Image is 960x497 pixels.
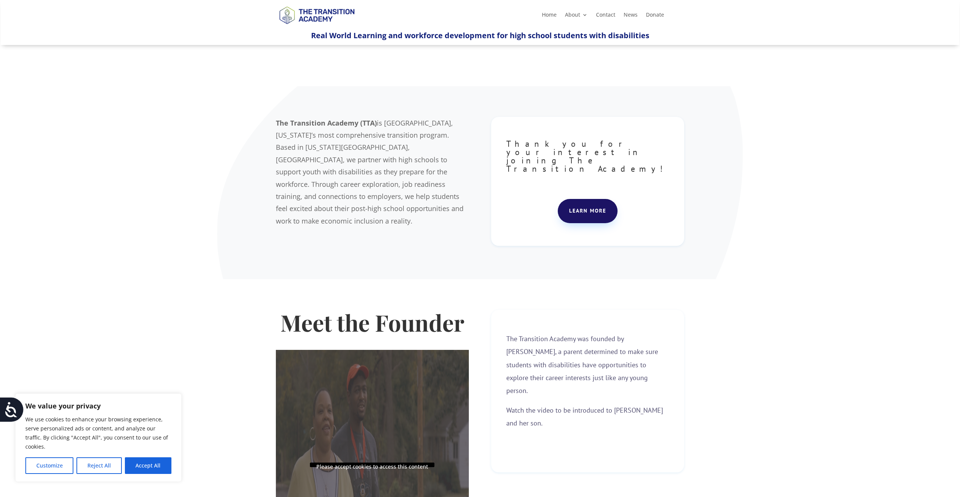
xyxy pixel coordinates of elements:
button: Customize [25,457,73,474]
span: Thank you for your interest in joining The Transition Academy! [506,138,668,174]
button: Reject All [76,457,121,474]
a: Logo-Noticias [276,23,358,30]
a: Contact [596,12,615,20]
a: Donate [646,12,664,20]
span: is [GEOGRAPHIC_DATA], [US_STATE]’s most comprehensive transition program. Based in [US_STATE][GEO... [276,118,464,225]
p: We use cookies to enhance your browsing experience, serve personalized ads or content, and analyz... [25,415,171,451]
strong: Meet the Founder [280,307,464,337]
a: News [624,12,638,20]
a: Learn more [558,199,618,223]
a: About [565,12,588,20]
a: Home [542,12,557,20]
p: We value your privacy [25,401,171,410]
img: TTA Brand_TTA Primary Logo_Horizontal_Light BG [276,2,358,28]
button: Accept All [125,457,171,474]
p: The Transition Academy was founded by [PERSON_NAME], a parent determined to make sure students wi... [506,332,669,404]
span: Watch the video to be introduced to [PERSON_NAME] and her son. [506,406,663,427]
p: Please accept cookies to access this content [310,463,434,467]
span: Real World Learning and workforce development for high school students with disabilities [311,30,649,40]
b: The Transition Academy (TTA) [276,118,377,127]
